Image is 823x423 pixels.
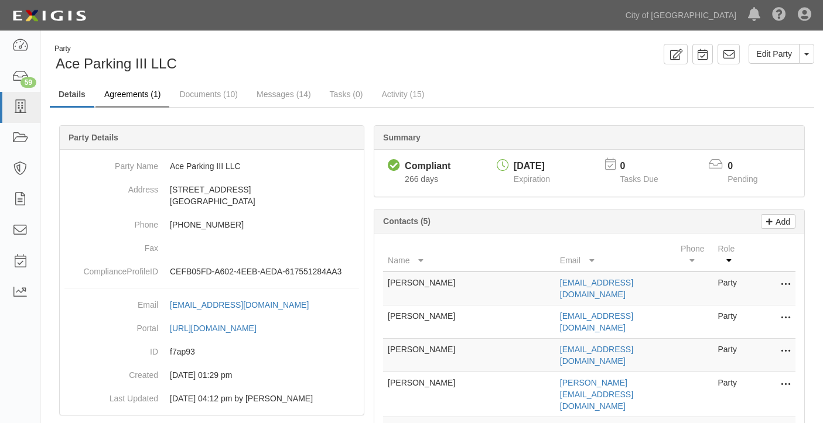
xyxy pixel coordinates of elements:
[64,387,158,404] dt: Last Updated
[560,311,633,332] a: [EMAIL_ADDRESS][DOMAIN_NAME]
[383,305,555,339] td: [PERSON_NAME]
[383,238,555,271] th: Name
[713,238,749,271] th: Role
[383,339,555,372] td: [PERSON_NAME]
[95,82,169,108] a: Agreements (1)
[620,4,742,27] a: City of [GEOGRAPHIC_DATA]
[170,300,322,309] a: [EMAIL_ADDRESS][DOMAIN_NAME]
[170,299,309,311] div: [EMAIL_ADDRESS][DOMAIN_NAME]
[728,174,757,184] span: Pending
[170,266,359,277] p: CEFB05FD-A602-4EEB-AEDA-617551284AA3
[713,305,749,339] td: Party
[64,317,158,334] dt: Portal
[170,324,269,333] a: [URL][DOMAIN_NAME]
[64,293,158,311] dt: Email
[64,363,158,381] dt: Created
[749,44,800,64] a: Edit Party
[560,345,633,366] a: [EMAIL_ADDRESS][DOMAIN_NAME]
[69,133,118,142] b: Party Details
[64,260,158,277] dt: ComplianceProfileID
[555,238,676,271] th: Email
[64,178,158,195] dt: Address
[560,378,633,411] a: [PERSON_NAME][EMAIL_ADDRESS][DOMAIN_NAME]
[713,339,749,372] td: Party
[64,340,158,357] dt: ID
[64,154,158,172] dt: Party Name
[713,372,749,417] td: Party
[56,56,177,71] span: Ace Parking III LLC
[64,236,158,254] dt: Fax
[64,213,359,236] dd: [PHONE_NUMBER]
[405,160,450,173] div: Compliant
[405,174,438,184] span: Since 12/18/2024
[773,215,790,228] p: Add
[761,214,795,229] a: Add
[620,160,673,173] p: 0
[514,174,550,184] span: Expiration
[248,82,320,106] a: Messages (14)
[383,133,421,142] b: Summary
[64,387,359,410] dd: 04/08/2025 04:12 pm by Mike Happ
[383,216,431,226] b: Contacts (5)
[620,174,658,184] span: Tasks Due
[50,82,94,108] a: Details
[383,372,555,417] td: [PERSON_NAME]
[772,8,786,22] i: Help Center - Complianz
[9,5,90,26] img: logo-5460c22ac91f19d4615b14bd174203de0afe785f0fc80cf4dbbc73dc1793850b.png
[514,160,550,173] div: [DATE]
[170,82,247,106] a: Documents (10)
[54,44,177,54] div: Party
[50,44,424,74] div: Ace Parking III LLC
[64,178,359,213] dd: [STREET_ADDRESS] [GEOGRAPHIC_DATA]
[560,278,633,299] a: [EMAIL_ADDRESS][DOMAIN_NAME]
[383,271,555,305] td: [PERSON_NAME]
[676,238,713,271] th: Phone
[21,77,36,88] div: 59
[64,154,359,178] dd: Ace Parking III LLC
[728,160,772,173] p: 0
[713,271,749,305] td: Party
[321,82,372,106] a: Tasks (0)
[373,82,433,106] a: Activity (15)
[64,213,158,231] dt: Phone
[64,363,359,387] dd: 06/30/2023 01:29 pm
[388,160,400,172] i: Compliant
[64,340,359,363] dd: f7ap93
